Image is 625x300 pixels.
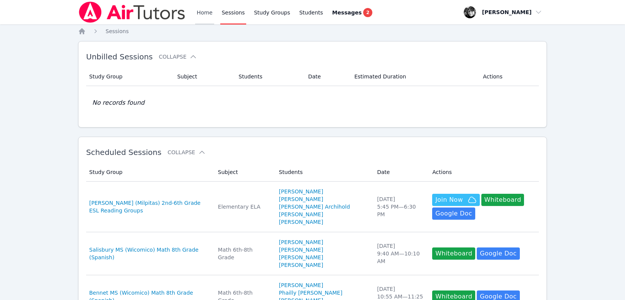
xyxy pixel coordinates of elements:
[432,194,479,206] button: Join Now
[86,163,213,182] th: Study Group
[279,203,368,218] a: [PERSON_NAME] Archihold [PERSON_NAME]
[303,67,349,86] th: Date
[168,148,206,156] button: Collapse
[78,27,547,35] nav: Breadcrumb
[106,28,129,34] span: Sessions
[234,67,303,86] th: Students
[279,246,323,254] a: [PERSON_NAME]
[218,246,270,261] div: Math 6th-8th Grade
[89,246,209,261] a: Salisbury MS (Wicomico) Math 8th Grade (Spanish)
[377,242,423,265] div: [DATE] 9:40 AM — 10:10 AM
[274,163,373,182] th: Students
[279,218,323,226] a: [PERSON_NAME]
[86,52,153,61] span: Unbilled Sessions
[435,195,463,204] span: Join Now
[218,203,270,211] div: Elementary ELA
[350,67,479,86] th: Estimated Duration
[279,289,343,297] a: Phailly [PERSON_NAME]
[279,238,323,246] a: [PERSON_NAME]
[78,2,186,23] img: Air Tutors
[432,207,475,220] a: Google Doc
[159,53,197,61] button: Collapse
[363,8,372,17] span: 2
[89,199,209,214] a: [PERSON_NAME] (Milpitas) 2nd-6th Grade ESL Reading Groups
[279,281,323,289] a: [PERSON_NAME]
[86,148,162,157] span: Scheduled Sessions
[377,195,423,218] div: [DATE] 5:45 PM — 6:30 PM
[332,9,362,16] span: Messages
[372,163,428,182] th: Date
[481,194,524,206] button: Whiteboard
[279,195,323,203] a: [PERSON_NAME]
[173,67,234,86] th: Subject
[279,188,323,195] a: [PERSON_NAME]
[477,247,519,260] a: Google Doc
[106,27,129,35] a: Sessions
[213,163,274,182] th: Subject
[86,232,539,275] tr: Salisbury MS (Wicomico) Math 8th Grade (Spanish)Math 6th-8th Grade[PERSON_NAME][PERSON_NAME][PERS...
[428,163,539,182] th: Actions
[86,182,539,232] tr: [PERSON_NAME] (Milpitas) 2nd-6th Grade ESL Reading GroupsElementary ELA[PERSON_NAME][PERSON_NAME]...
[432,247,475,260] button: Whiteboard
[478,67,539,86] th: Actions
[279,254,323,261] a: [PERSON_NAME]
[86,67,173,86] th: Study Group
[86,86,539,120] td: No records found
[279,261,323,269] a: [PERSON_NAME]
